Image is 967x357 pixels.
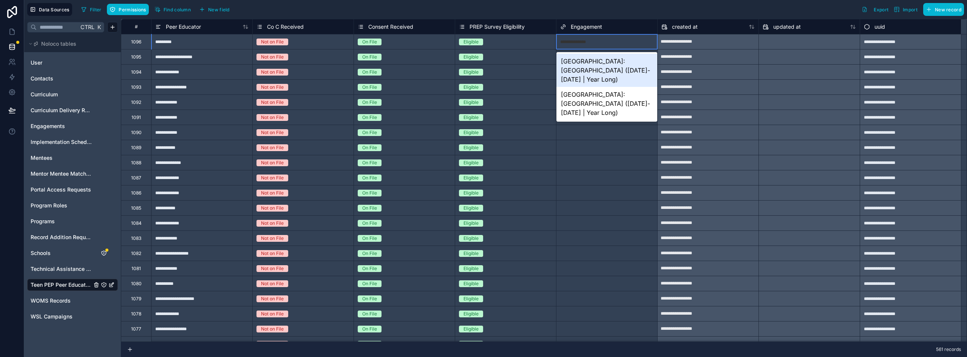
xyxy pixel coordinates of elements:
div: 1079 [131,296,141,302]
div: On File [362,39,377,45]
div: Eligible [463,220,479,227]
span: Contacts [31,75,53,82]
div: Eligible [463,235,479,242]
div: On File [362,295,377,302]
div: 1092 [131,99,141,105]
div: 1087 [131,175,141,181]
span: Find column [164,7,191,12]
div: On File [362,129,377,136]
a: Programs [31,218,92,225]
div: Not on File [261,235,284,242]
div: 1086 [131,190,141,196]
span: Noloco tables [41,40,76,48]
div: 1084 [131,220,142,226]
div: 1096 [131,39,141,45]
span: uuid [874,23,885,31]
div: Eligible [463,265,479,272]
a: Record Addition Requests [31,233,92,241]
div: Curriculum [27,88,118,100]
div: On File [362,69,377,76]
div: On File [362,54,377,60]
div: 1093 [131,84,141,90]
div: 1081 [131,266,141,272]
div: Eligible [463,175,479,181]
div: Eligible [463,295,479,302]
div: 1080 [131,281,142,287]
span: Import [903,7,918,12]
a: Permissions [107,4,151,15]
span: Export [874,7,888,12]
span: Engagement [571,23,602,31]
div: 1088 [131,160,141,166]
div: Technical Assistance Logs [27,263,118,275]
div: Not on File [261,144,284,151]
div: 1094 [131,69,142,75]
div: On File [362,265,377,272]
div: 1091 [131,114,141,121]
div: On File [362,311,377,317]
span: 561 records [936,346,961,352]
button: Filter [78,4,104,15]
button: Permissions [107,4,148,15]
button: Noloco tables [27,39,113,49]
a: Curriculum Delivery Records [31,107,92,114]
div: Eligible [463,84,479,91]
a: Curriculum [31,91,92,98]
span: Permissions [119,7,146,12]
span: Data Sources [39,7,70,12]
div: Not on File [261,220,284,227]
div: 1076 [131,341,141,347]
span: WOMS Records [31,297,71,304]
a: Teen PEP Peer Educator Enrollment [31,281,92,289]
button: Data Sources [27,3,72,16]
div: Not on File [261,341,284,348]
div: On File [362,205,377,212]
span: Curriculum [31,91,58,98]
div: On File [362,175,377,181]
div: Eligible [463,190,479,196]
div: Not on File [261,326,284,332]
div: Not on File [261,129,284,136]
span: User [31,59,42,66]
div: Not on File [261,159,284,166]
span: created at [672,23,698,31]
span: Filter [90,7,102,12]
div: [GEOGRAPHIC_DATA]: [GEOGRAPHIC_DATA] ([DATE]-[DATE] | Year Long) [556,87,657,120]
div: On File [362,250,377,257]
span: Mentees [31,154,53,162]
span: Technical Assistance Logs [31,265,92,273]
div: Not on File [261,250,284,257]
div: Eligible [463,114,479,121]
span: Consent Received [368,23,413,31]
button: Export [859,3,891,16]
a: User [31,59,92,66]
div: 1077 [131,326,141,332]
div: Not on File [261,311,284,317]
div: On File [362,341,377,348]
div: On File [362,84,377,91]
a: WSL Campaigns [31,313,92,320]
div: Eligible [463,280,479,287]
div: Eligible [463,341,479,348]
div: On File [362,114,377,121]
div: Eligible [463,144,479,151]
div: WOMS Records [27,295,118,307]
div: Teen PEP Peer Educator Enrollment [27,279,118,291]
button: New record [923,3,964,16]
a: Program Roles [31,202,92,209]
div: 1089 [131,145,141,151]
span: Mentor Mentee Match Requests [31,170,92,178]
div: 1090 [131,130,142,136]
button: Import [891,3,920,16]
div: [GEOGRAPHIC_DATA]: [GEOGRAPHIC_DATA] ([DATE]-[DATE] | Year Long) [556,54,657,87]
span: Program Roles [31,202,67,209]
div: Eligible [463,39,479,45]
div: Not on File [261,280,284,287]
a: Engagements [31,122,92,130]
a: Contacts [31,75,92,82]
a: Mentees [31,154,92,162]
span: Co C Received [267,23,304,31]
a: New record [920,3,964,16]
span: WSL Campaigns [31,313,73,320]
